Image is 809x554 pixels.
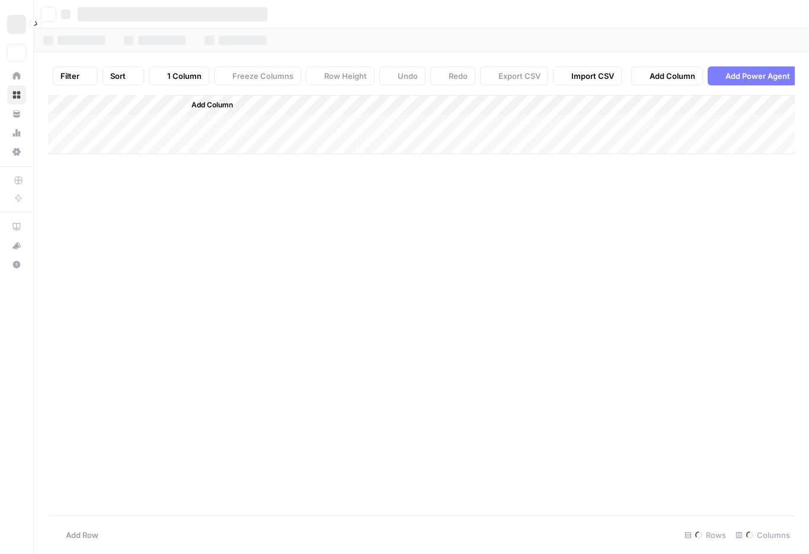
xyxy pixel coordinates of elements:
[306,66,375,85] button: Row Height
[398,70,418,82] span: Undo
[7,217,26,236] a: AirOps Academy
[571,70,614,82] span: Import CSV
[731,526,795,545] div: Columns
[498,70,541,82] span: Export CSV
[167,70,202,82] span: 1 Column
[110,70,126,82] span: Sort
[7,85,26,104] a: Browse
[680,526,731,545] div: Rows
[7,255,26,274] button: Help + Support
[708,66,797,85] button: Add Power Agent
[430,66,475,85] button: Redo
[7,66,26,85] a: Home
[7,142,26,161] a: Settings
[48,526,105,545] button: Add Row
[7,104,26,123] a: Your Data
[176,97,238,113] button: Add Column
[7,123,26,142] a: Usage
[8,237,25,254] div: What's new?
[191,100,233,110] span: Add Column
[7,236,26,255] button: What's new?
[324,70,367,82] span: Row Height
[480,66,548,85] button: Export CSV
[149,66,209,85] button: 1 Column
[449,70,468,82] span: Redo
[379,66,426,85] button: Undo
[53,66,98,85] button: Filter
[103,66,144,85] button: Sort
[66,529,98,541] span: Add Row
[214,66,301,85] button: Freeze Columns
[232,70,293,82] span: Freeze Columns
[650,70,695,82] span: Add Column
[631,66,703,85] button: Add Column
[553,66,622,85] button: Import CSV
[725,70,790,82] span: Add Power Agent
[60,70,79,82] span: Filter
